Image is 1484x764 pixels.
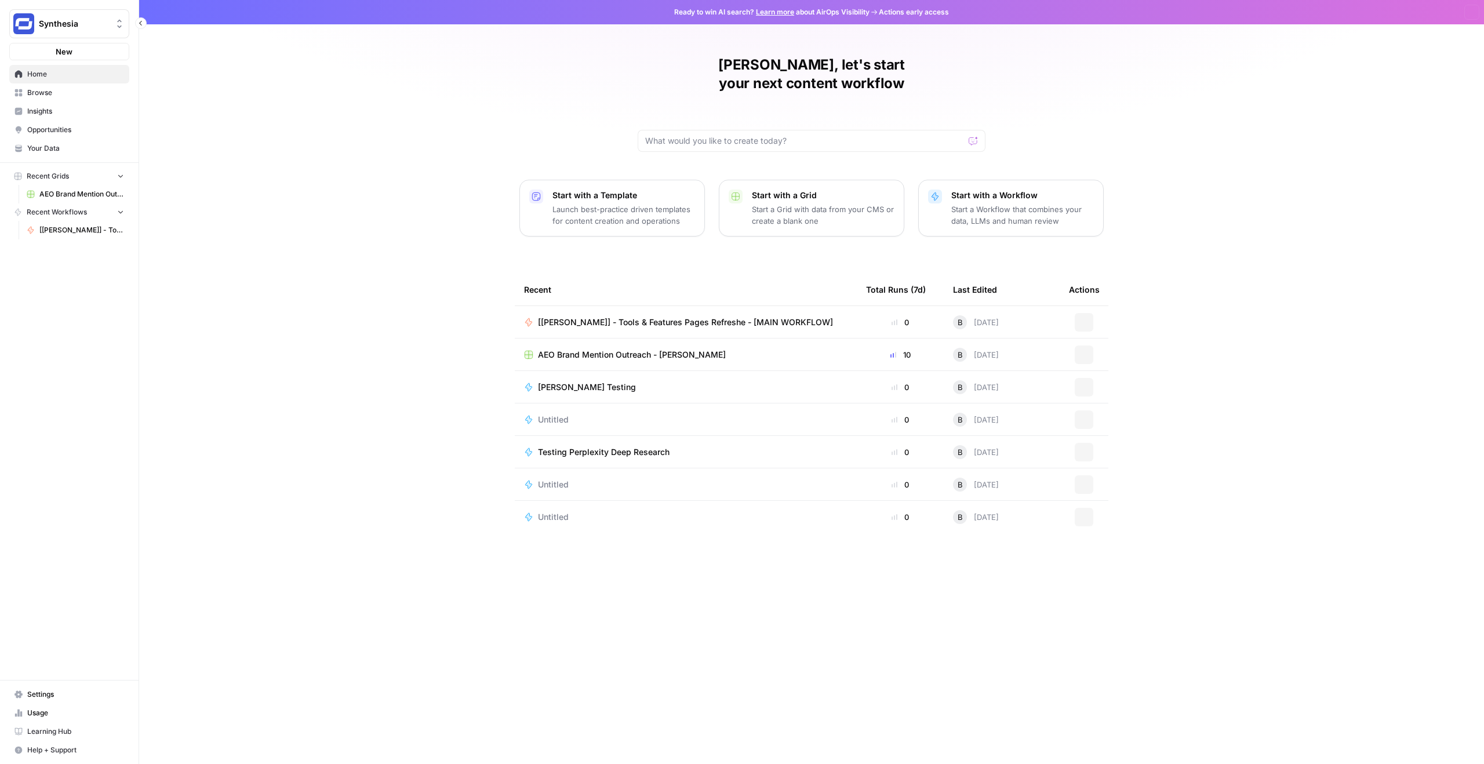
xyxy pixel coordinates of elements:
p: Start a Grid with data from your CMS or create a blank one [752,203,894,227]
div: 0 [866,446,934,458]
div: Recent [524,274,848,305]
span: [[PERSON_NAME]] - Tools & Features Pages Refreshe - [MAIN WORKFLOW] [39,225,124,235]
span: Recent Workflows [27,207,87,217]
a: Untitled [524,414,848,425]
div: [DATE] [953,510,999,524]
span: Synthesia [39,18,109,30]
span: Opportunities [27,125,124,135]
a: Browse [9,83,129,102]
a: Insights [9,102,129,121]
span: AEO Brand Mention Outreach - [PERSON_NAME] [538,349,726,361]
a: Learn more [756,8,794,16]
a: Testing Perplexity Deep Research [524,446,848,458]
span: Recent Grids [27,171,69,181]
span: Settings [27,689,124,700]
a: Home [9,65,129,83]
span: Learning Hub [27,726,124,737]
button: Recent Workflows [9,203,129,221]
button: Start with a GridStart a Grid with data from your CMS or create a blank one [719,180,904,237]
span: Ready to win AI search? about AirOps Visibility [674,7,870,17]
a: Settings [9,685,129,704]
a: [[PERSON_NAME]] - Tools & Features Pages Refreshe - [MAIN WORKFLOW] [524,316,848,328]
div: 0 [866,414,934,425]
span: New [56,46,72,57]
a: [[PERSON_NAME]] - Tools & Features Pages Refreshe - [MAIN WORKFLOW] [21,221,129,239]
div: 0 [866,316,934,328]
div: 0 [866,511,934,523]
span: [PERSON_NAME] Testing [538,381,636,393]
a: AEO Brand Mention Outreach - [PERSON_NAME] [21,185,129,203]
div: Actions [1069,274,1100,305]
div: 0 [866,381,934,393]
img: Synthesia Logo [13,13,34,34]
span: Browse [27,88,124,98]
span: B [958,479,963,490]
div: [DATE] [953,478,999,492]
button: Start with a WorkflowStart a Workflow that combines your data, LLMs and human review [918,180,1104,237]
button: Start with a TemplateLaunch best-practice driven templates for content creation and operations [519,180,705,237]
span: B [958,511,963,523]
a: Untitled [524,511,848,523]
span: [[PERSON_NAME]] - Tools & Features Pages Refreshe - [MAIN WORKFLOW] [538,316,833,328]
span: AEO Brand Mention Outreach - [PERSON_NAME] [39,189,124,199]
div: 10 [866,349,934,361]
span: B [958,316,963,328]
span: Usage [27,708,124,718]
button: Recent Grids [9,168,129,185]
p: Start a Workflow that combines your data, LLMs and human review [951,203,1094,227]
a: Usage [9,704,129,722]
div: [DATE] [953,380,999,394]
p: Launch best-practice driven templates for content creation and operations [552,203,695,227]
p: Start with a Workflow [951,190,1094,201]
a: [PERSON_NAME] Testing [524,381,848,393]
span: Testing Perplexity Deep Research [538,446,670,458]
h1: [PERSON_NAME], let's start your next content workflow [638,56,985,93]
button: Workspace: Synthesia [9,9,129,38]
span: B [958,349,963,361]
div: [DATE] [953,445,999,459]
span: Untitled [538,414,569,425]
a: AEO Brand Mention Outreach - [PERSON_NAME] [524,349,848,361]
button: Help + Support [9,741,129,759]
button: New [9,43,129,60]
span: B [958,414,963,425]
span: Help + Support [27,745,124,755]
span: Your Data [27,143,124,154]
p: Start with a Template [552,190,695,201]
span: Untitled [538,511,569,523]
input: What would you like to create today? [645,135,964,147]
span: Insights [27,106,124,117]
span: Untitled [538,479,569,490]
p: Start with a Grid [752,190,894,201]
a: Learning Hub [9,722,129,741]
div: [DATE] [953,348,999,362]
div: 0 [866,479,934,490]
a: Opportunities [9,121,129,139]
a: Untitled [524,479,848,490]
div: Total Runs (7d) [866,274,926,305]
span: Actions early access [879,7,949,17]
span: B [958,381,963,393]
div: [DATE] [953,413,999,427]
span: B [958,446,963,458]
span: Home [27,69,124,79]
div: [DATE] [953,315,999,329]
a: Your Data [9,139,129,158]
div: Last Edited [953,274,997,305]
